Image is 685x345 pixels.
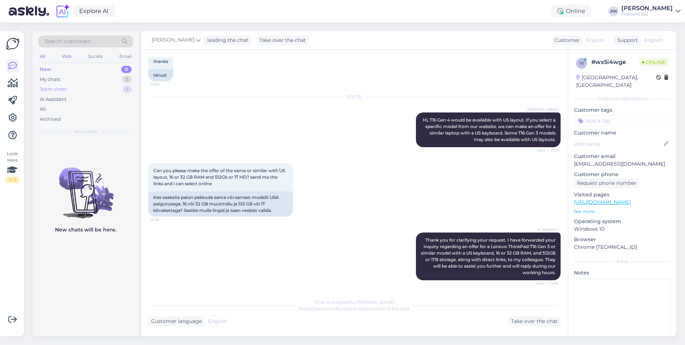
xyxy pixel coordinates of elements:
span: Press to take control of the chat [299,306,410,311]
span: Online [639,58,668,66]
span: Can you please make the offer of the same or similar with US layout, 16 or 32 GB RAM and 512Gb or... [153,168,286,186]
a: [URL][DOMAIN_NAME] [574,199,631,205]
div: All [40,106,46,113]
a: Explore AI [73,5,115,17]
input: Add a tag [574,115,671,126]
div: AI Assistant [40,96,67,103]
div: Take over the chat [508,316,561,326]
div: Take over the chat [256,35,309,45]
div: 3 [122,76,132,83]
span: New chats [74,128,97,135]
span: thanks [153,59,168,64]
span: 12:56 [150,217,178,222]
div: Support [614,37,638,44]
input: Add name [574,140,662,148]
p: Notes [574,269,671,277]
span: 13:06 [150,82,178,87]
p: Visited pages [574,191,671,199]
div: Kas saaksite palun pakkuda sama või sarnast mudelit USA paigutusega, 16 või 32 GB muutmälu ja 512... [148,191,293,217]
div: # wx5i4wge [591,58,639,67]
div: Archived [40,116,61,123]
p: New chats will be here. [55,226,116,234]
i: 'Take over the chat' [311,306,353,311]
div: Web [60,52,73,61]
div: New [40,66,51,73]
p: Browser [574,236,671,243]
img: explore-ai [55,4,70,19]
p: Customer phone [574,171,671,178]
img: No chats [33,154,139,220]
div: 2 / 3 [6,176,19,183]
p: Customer email [574,153,671,160]
span: Seen ✓ 11:14 [531,148,558,153]
span: Hi, T16 Gen 4 would be available with US layout. If you select a specific model from our website,... [423,117,557,142]
div: Customer language [148,318,202,325]
div: 1 [123,86,132,93]
div: Fleksont OÜ [621,11,673,17]
p: Chrome [TECHNICAL_ID] [574,243,671,251]
div: AN [608,6,618,16]
div: Extra [574,258,671,265]
p: Customer tags [574,106,671,114]
div: Online [552,5,591,18]
p: Windows 10 [574,225,671,233]
div: [DATE] [148,94,561,100]
span: English [644,37,663,44]
span: Search customers [45,38,91,45]
p: Customer name [574,129,671,137]
img: Askly Logo [6,37,20,51]
p: [EMAIL_ADDRESS][DOMAIN_NAME] [574,160,671,168]
div: My chats [40,76,60,83]
span: [PERSON_NAME] [152,36,195,44]
div: tänud [148,69,173,81]
span: AI Assistant [531,227,558,232]
p: See more ... [574,208,671,215]
span: English [208,318,227,325]
div: 0 [121,66,132,73]
span: [PERSON_NAME] [527,107,558,112]
div: Customer information [574,95,671,102]
div: Socials [86,52,104,61]
div: All [38,52,47,61]
div: Customer [552,37,580,44]
a: [PERSON_NAME]Fleksont OÜ [621,5,681,17]
span: English [586,37,605,44]
div: [PERSON_NAME] [621,5,673,11]
div: Look Here [6,150,19,183]
div: Email [118,52,133,61]
div: Request phone number [574,178,639,188]
span: Seen ✓ 12:56 [531,281,558,286]
span: Thank you for clarifying your request. I have forwarded your inquiry regarding an offer for a Len... [421,237,557,275]
p: Operating system [574,218,671,225]
div: leading the chat [204,37,248,44]
span: Chat is assigned to [PERSON_NAME] [315,299,395,305]
div: Team chats [40,86,67,93]
span: w [579,60,584,66]
div: [GEOGRAPHIC_DATA], [GEOGRAPHIC_DATA] [576,74,656,89]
